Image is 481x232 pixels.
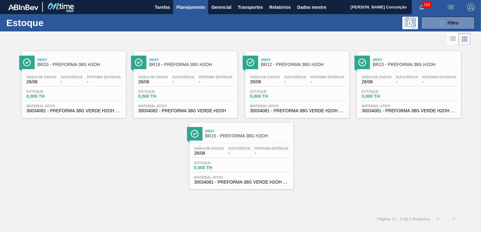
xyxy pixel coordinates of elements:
[448,20,459,25] span: Filtro
[26,75,56,79] span: Saída de dados
[138,90,182,93] span: Estoque
[23,58,31,66] img: Ícone
[26,90,71,93] span: Estoque
[255,151,289,156] span: -
[255,146,289,150] span: Próxima Entrega
[26,108,121,113] span: 30034081 - PREFORMA 38G VERDE H2OH RECICLADA
[138,104,233,108] span: Material ativo
[250,90,294,93] span: Estoque
[138,108,233,113] span: 30034082 - PREFORMA 38G VERDE H2OH
[194,175,289,179] span: Material ativo
[362,94,406,99] span: 0,000 TH
[250,94,294,99] span: 0,000 TH
[149,58,234,62] span: Okey
[205,134,290,138] span: BR15 - PREFORMA 38G H2OH
[194,165,238,170] span: 0,000 TH
[241,47,352,118] a: ÍconeOkeyBR12 - PREFORMA 38G H2OHSaída de dados26/08Suficiência-Próxima Entrega-Estoque0,000 THMa...
[422,75,456,79] span: Próxima Entrega
[362,104,456,108] span: Material ativo
[396,80,418,84] span: -
[352,47,464,118] a: ÍconeOkeyBR13 - PREFORMA 38G H2OHSaída de dados26/08Suficiência-Próxima Entrega-Estoque0,000 THMa...
[172,80,194,84] span: -
[459,33,471,45] div: Visão em Cards
[138,94,182,99] span: 0,000 TH
[26,80,56,84] span: 26/08
[422,80,456,84] span: -
[396,75,418,79] span: Suficiência
[377,217,394,221] span: Página: 1
[447,3,455,11] img: userActions
[138,75,168,79] span: Saída de dados
[373,62,458,67] span: BR13 - PREFORMA 38G H2OH
[421,17,475,29] button: Filtro
[205,129,290,133] span: Okey
[194,146,224,150] span: Saída de dados
[402,17,418,29] div: Pogramando: nenhum usuário selecionado
[261,62,346,67] span: BR12 - PREFORMA 38G H2OH
[172,75,194,79] span: Suficiência
[447,33,459,45] div: Visão em Lista
[250,75,280,79] span: Saída de dados
[362,90,406,93] span: Estoque
[199,75,233,79] span: Próxima Entrega
[250,108,344,113] span: 30034081 - PREFORMA 38G VERDE H2OH RECICLADA
[422,1,431,8] span: 193
[269,3,291,11] span: Relatórios
[26,104,121,108] span: Material ativo
[155,3,170,11] span: Tarefas
[60,75,82,79] span: Suficiência
[37,62,122,67] span: BR20 - PREFORMA 38G H2OH
[228,146,250,150] span: Suficiência
[250,104,344,108] span: Material ativo
[129,47,241,118] a: ÍconeOkeyBR19 - PREFORMA 38G H2OHSaída de dados26/08Suficiência-Próxima Entrega-Estoque0,000 THMa...
[6,19,97,26] h1: Estoque
[138,80,168,84] span: 26/08
[135,58,143,66] img: Ícone
[191,130,199,138] img: Ícone
[8,4,38,10] img: TNhmsLtSVTkK8tSr43FrP2fwEKptu5GPRR3wAAAABJRU5ErkJggg==
[194,151,224,156] span: 26/08
[297,3,326,11] span: Dados mestre
[362,80,392,84] span: 26/08
[176,3,205,11] span: Planejamento
[17,47,129,118] a: ÍconeOkeyBR20 - PREFORMA 38G H2OHSaída de dados26/08Suficiência-Próxima Entrega-Estoque0,000 THMa...
[362,108,456,113] span: 30034081 - PREFORMA 38G VERDE H2OH RECICLADA
[194,161,238,165] span: Estoque
[310,80,344,84] span: -
[412,3,432,12] button: Notificações
[87,75,121,79] span: Próxima Entrega
[199,80,233,84] span: -
[246,58,254,66] img: Ícone
[26,94,71,99] span: 0,000 TH
[238,3,263,11] span: Transportes
[467,3,475,11] img: Logout
[149,62,234,67] span: BR19 - PREFORMA 38G H2OH
[228,151,250,156] span: -
[430,211,446,227] button: <
[250,80,280,84] span: 26/08
[194,180,289,185] span: 30034081 - PREFORMA 38G VERDE H2OH RECICLADA
[284,80,306,84] span: -
[87,80,121,84] span: -
[394,217,430,221] span: 1 - 5 de 5 Registros
[358,58,366,66] img: Ícone
[373,58,458,62] span: Okey
[37,58,122,62] span: Okey
[261,58,346,62] span: Okey
[211,3,231,11] span: Gerencial
[446,211,461,227] button: >
[310,75,344,79] span: Próxima Entrega
[60,80,82,84] span: -
[362,75,392,79] span: Saída de dados
[284,75,306,79] span: Suficiência
[185,118,297,189] a: ÍconeOkeyBR15 - PREFORMA 38G H2OHSaída de dados26/08Suficiência-Próxima Entrega-Estoque0,000 THMa...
